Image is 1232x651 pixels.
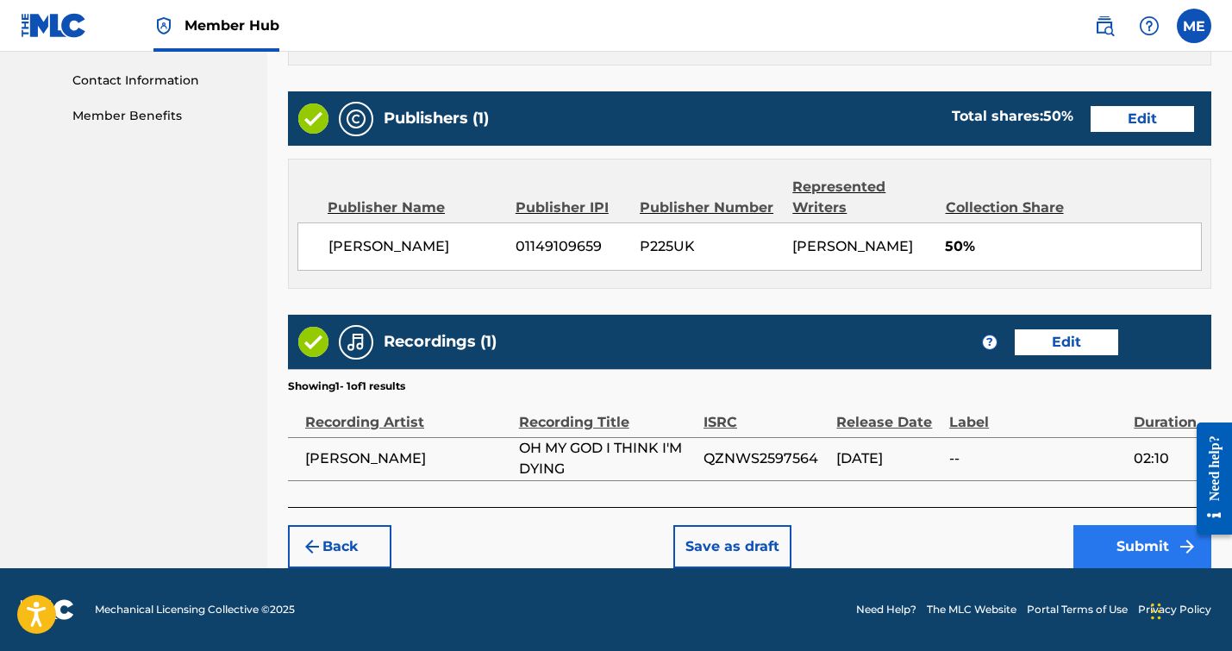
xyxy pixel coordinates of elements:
[298,103,328,134] img: Valid
[328,236,503,257] span: [PERSON_NAME]
[927,602,1016,617] a: The MLC Website
[346,109,366,129] img: Publishers
[983,335,997,349] span: ?
[184,16,279,35] span: Member Hub
[946,197,1077,218] div: Collection Share
[1138,602,1211,617] a: Privacy Policy
[346,332,366,353] img: Recordings
[21,599,74,620] img: logo
[1177,536,1198,557] img: f7272a7cc735f4ea7f67.svg
[792,238,913,254] span: [PERSON_NAME]
[1134,394,1203,433] div: Duration
[945,236,1201,257] span: 50%
[1091,106,1194,132] button: Edit
[1134,448,1203,469] span: 02:10
[305,448,510,469] span: [PERSON_NAME]
[949,448,1125,469] span: --
[836,448,941,469] span: [DATE]
[640,236,779,257] span: P225UK
[1027,602,1128,617] a: Portal Terms of Use
[516,197,627,218] div: Publisher IPI
[384,109,489,128] h5: Publishers (1)
[1177,9,1211,43] div: User Menu
[1132,9,1166,43] div: Help
[1087,9,1122,43] a: Public Search
[949,394,1125,433] div: Label
[1094,16,1115,36] img: search
[153,16,174,36] img: Top Rightsholder
[288,379,405,394] p: Showing 1 - 1 of 1 results
[305,394,510,433] div: Recording Artist
[384,332,497,352] h5: Recordings (1)
[1151,585,1161,637] div: Drag
[298,327,328,357] img: Valid
[1146,568,1232,651] iframe: Chat Widget
[288,525,391,568] button: Back
[519,394,695,433] div: Recording Title
[704,394,828,433] div: ISRC
[792,177,932,218] div: Represented Writers
[1184,410,1232,548] iframe: Resource Center
[95,602,295,617] span: Mechanical Licensing Collective © 2025
[72,107,247,125] a: Member Benefits
[952,106,1073,127] div: Total shares:
[302,536,322,557] img: 7ee5dd4eb1f8a8e3ef2f.svg
[640,197,779,218] div: Publisher Number
[72,72,247,90] a: Contact Information
[21,13,87,38] img: MLC Logo
[856,602,916,617] a: Need Help?
[704,448,828,469] span: QZNWS2597564
[1015,329,1118,355] button: Edit
[836,394,941,433] div: Release Date
[328,197,503,218] div: Publisher Name
[516,236,627,257] span: 01149109659
[1043,108,1073,124] span: 50 %
[1073,525,1211,568] button: Submit
[519,438,695,479] span: OH MY GOD I THINK I'M DYING
[673,525,791,568] button: Save as draft
[1139,16,1160,36] img: help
